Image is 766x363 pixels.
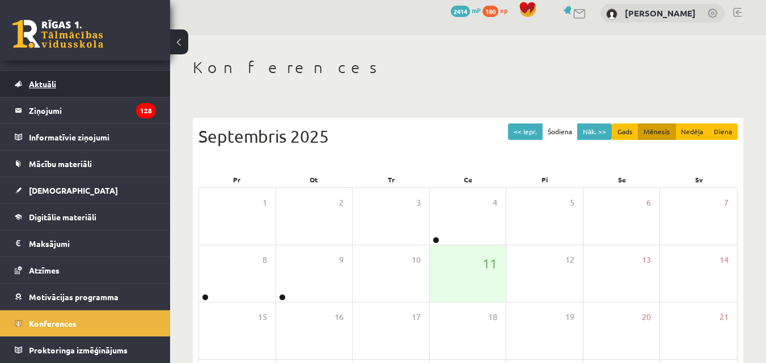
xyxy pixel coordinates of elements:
[29,318,77,328] span: Konferences
[646,197,651,209] span: 6
[625,7,696,19] a: [PERSON_NAME]
[15,71,156,97] a: Aktuāli
[29,345,128,355] span: Proktoringa izmēģinājums
[29,265,60,275] span: Atzīmes
[29,79,56,89] span: Aktuāli
[720,311,729,323] span: 21
[198,172,276,187] div: Pr
[15,257,156,283] a: Atzīmes
[661,172,738,187] div: Sv
[583,172,661,187] div: Se
[416,197,421,209] span: 3
[606,8,617,20] img: Anna Bukovska
[353,172,430,187] div: Tr
[638,123,676,140] button: Mēnesis
[15,230,156,257] a: Maksājumi
[724,197,729,209] span: 7
[29,292,119,302] span: Motivācijas programma
[708,123,738,140] button: Diena
[430,172,507,187] div: Ce
[483,6,498,17] span: 180
[642,311,651,323] span: 20
[472,6,481,15] span: mP
[15,284,156,310] a: Motivācijas programma
[451,6,481,15] a: 2414 mP
[565,254,574,266] span: 12
[29,124,156,150] legend: Informatīvie ziņojumi
[500,6,507,15] span: xp
[612,123,638,140] button: Gads
[263,197,267,209] span: 1
[542,123,578,140] button: Šodiena
[335,311,344,323] span: 16
[136,103,156,118] i: 128
[15,310,156,336] a: Konferences
[339,197,344,209] span: 2
[720,254,729,266] span: 14
[412,254,421,266] span: 10
[15,151,156,177] a: Mācību materiāli
[508,123,543,140] button: << Iepr.
[493,197,497,209] span: 4
[15,177,156,203] a: [DEMOGRAPHIC_DATA]
[570,197,574,209] span: 5
[488,311,497,323] span: 18
[15,124,156,150] a: Informatīvie ziņojumi
[12,20,103,48] a: Rīgas 1. Tālmācības vidusskola
[258,311,267,323] span: 15
[675,123,709,140] button: Nedēļa
[565,311,574,323] span: 19
[193,58,743,77] h1: Konferences
[198,123,738,149] div: Septembris 2025
[483,6,513,15] a: 180 xp
[506,172,583,187] div: Pi
[29,185,118,195] span: [DEMOGRAPHIC_DATA]
[276,172,353,187] div: Ot
[15,204,156,230] a: Digitālie materiāli
[451,6,470,17] span: 2414
[263,254,267,266] span: 8
[29,159,92,169] span: Mācību materiāli
[642,254,651,266] span: 13
[577,123,612,140] button: Nāk. >>
[29,230,156,257] legend: Maksājumi
[15,337,156,363] a: Proktoringa izmēģinājums
[29,97,156,123] legend: Ziņojumi
[483,254,497,273] span: 11
[15,97,156,123] a: Ziņojumi128
[412,311,421,323] span: 17
[29,212,96,222] span: Digitālie materiāli
[339,254,344,266] span: 9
